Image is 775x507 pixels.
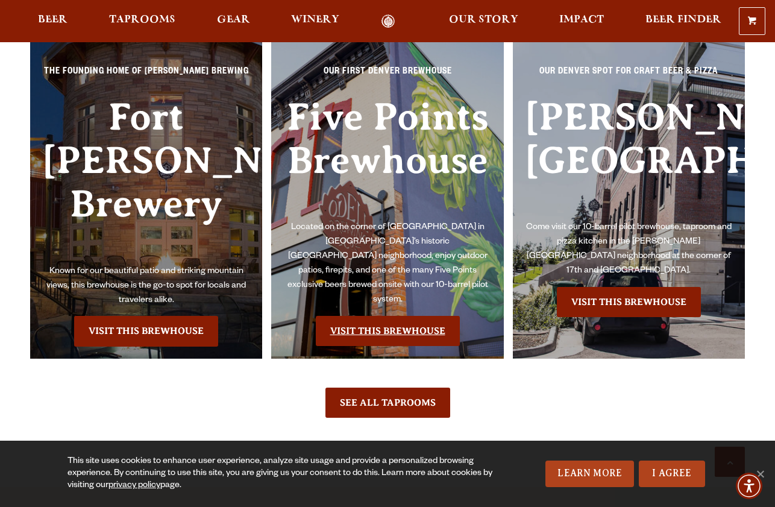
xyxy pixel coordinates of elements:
a: Our Story [441,14,526,28]
span: Taprooms [109,15,175,25]
span: Beer [38,15,67,25]
a: Beer [30,14,75,28]
span: Beer Finder [645,15,721,25]
a: Visit the Sloan’s Lake Brewhouse [557,287,701,317]
span: Winery [291,15,339,25]
a: Odell Home [366,14,411,28]
p: Located on the corner of [GEOGRAPHIC_DATA] in [GEOGRAPHIC_DATA]’s historic [GEOGRAPHIC_DATA] neig... [283,221,491,307]
a: Winery [283,14,347,28]
a: Visit the Five Points Brewhouse [316,316,460,346]
a: Learn More [545,461,634,487]
a: Gear [209,14,258,28]
p: Come visit our 10-barrel pilot brewhouse, taproom and pizza kitchen in the [PERSON_NAME][GEOGRAPH... [525,221,733,279]
a: See All Taprooms [325,388,450,418]
div: Accessibility Menu [736,473,762,499]
h3: Fort [PERSON_NAME] Brewery [42,95,250,265]
h3: [PERSON_NAME][GEOGRAPHIC_DATA] [525,95,733,221]
p: The Founding Home of [PERSON_NAME] Brewing [42,65,250,87]
a: privacy policy [108,481,160,491]
p: Our First Denver Brewhouse [283,65,491,87]
p: Our Denver spot for craft beer & pizza [525,65,733,87]
h3: Five Points Brewhouse [283,95,491,221]
a: Beer Finder [638,14,729,28]
a: Impact [551,14,612,28]
span: Impact [559,15,604,25]
span: Our Story [449,15,518,25]
a: Taprooms [101,14,183,28]
a: I Agree [639,461,705,487]
a: Visit the Fort Collin's Brewery & Taproom [74,316,218,346]
div: This site uses cookies to enhance user experience, analyze site usage and provide a personalized ... [67,456,497,492]
p: Known for our beautiful patio and striking mountain views, this brewhouse is the go-to spot for l... [42,265,250,308]
span: Gear [217,15,250,25]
